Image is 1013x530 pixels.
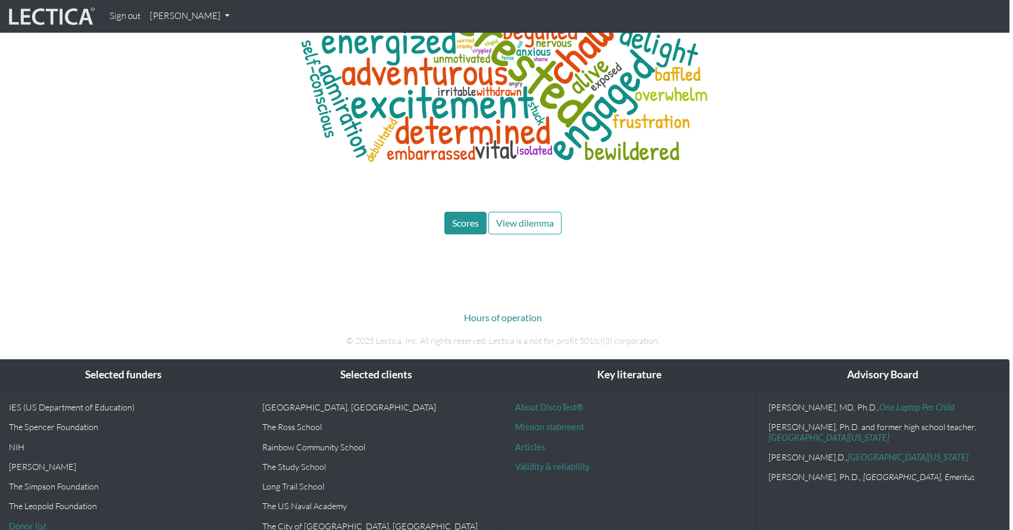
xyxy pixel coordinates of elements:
[848,452,968,462] a: [GEOGRAPHIC_DATA][US_STATE]
[9,462,238,472] p: [PERSON_NAME]
[262,442,491,452] p: Rainbow Community School
[503,360,756,390] div: Key literature
[262,402,491,412] p: [GEOGRAPHIC_DATA], [GEOGRAPHIC_DATA]
[262,462,491,472] p: The Study School
[9,422,238,432] p: The Spencer Foundation
[9,481,238,491] p: The Simpson Foundation
[769,472,998,482] p: [PERSON_NAME], Ph.D.
[769,402,998,412] p: [PERSON_NAME], MD, Ph.D.,
[9,402,238,412] p: IES (US Department of Education)
[9,501,238,511] p: The Leopold Foundation
[173,334,833,347] p: © 2025 Lectica, Inc. All rights reserved. Lectica is a not for profit 501(c)(3) corporation.
[488,212,562,234] button: View dilemma
[250,360,503,390] div: Selected clients
[860,472,975,482] em: , [GEOGRAPHIC_DATA], Emeritus
[145,5,234,28] a: [PERSON_NAME]
[515,462,589,472] a: Validity & reliability
[9,442,238,452] p: NIH
[464,312,542,323] a: Hours of operation
[262,422,491,432] p: The Ross School
[515,422,584,432] a: Mission statement
[105,5,145,28] a: Sign out
[515,442,545,452] a: Articles
[496,217,554,228] span: View dilemma
[444,212,487,234] button: Scores
[769,422,998,443] p: [PERSON_NAME], Ph.D. and former high school teacher,
[262,501,491,511] p: The US Naval Academy
[6,5,95,28] img: lecticalive
[515,402,583,412] a: About DiscoTest®
[769,452,998,462] p: [PERSON_NAME].D.,
[757,360,1009,390] div: Advisory Board
[262,481,491,491] p: Long Trail School
[769,432,889,443] a: [GEOGRAPHIC_DATA][US_STATE]
[452,217,479,228] span: Scores
[879,402,955,412] a: One Laptop Per Child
